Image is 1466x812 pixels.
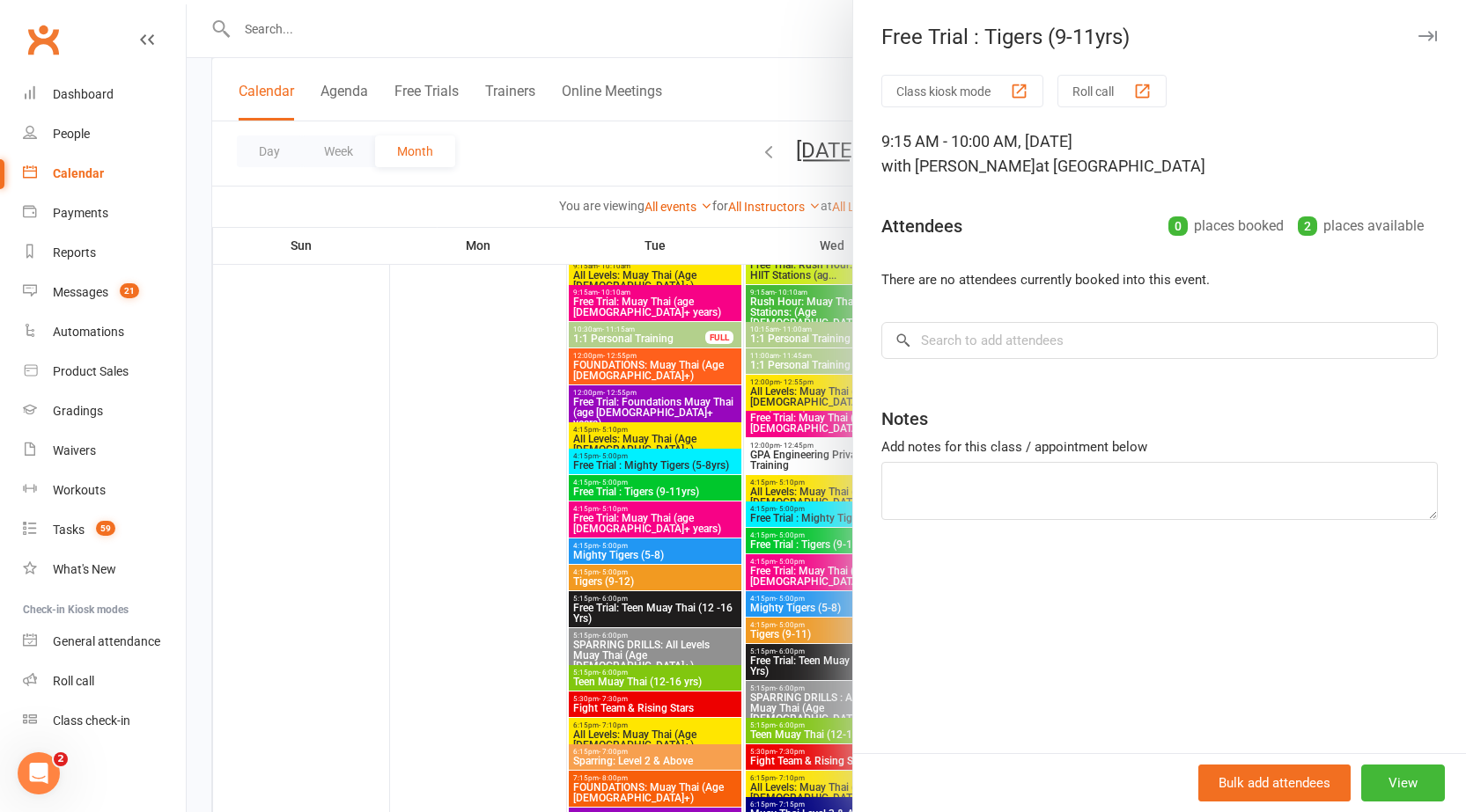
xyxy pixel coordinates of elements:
span: 59 [96,521,115,536]
a: People [23,114,186,154]
a: Reports [23,233,186,273]
a: Payments [23,194,186,233]
span: 21 [120,283,139,298]
div: Waivers [53,443,96,457]
a: Product Sales [23,352,186,391]
div: Roll call [53,674,94,688]
div: Add notes for this class / appointment below [881,436,1438,457]
a: Workouts [23,471,186,510]
a: What's New [23,550,186,589]
a: Tasks 59 [23,510,186,550]
div: places booked [1168,214,1284,238]
div: Class check-in [53,713,130,728]
span: 2 [54,752,68,766]
div: Dashboard [53,87,114,101]
div: Product Sales [53,364,129,378]
span: at [GEOGRAPHIC_DATA] [1035,157,1205,175]
div: Automations [53,325,124,339]
a: Clubworx [21,18,65,62]
div: Messages [53,285,108,299]
div: 0 [1168,216,1188,236]
span: with [PERSON_NAME] [881,157,1035,175]
div: Reports [53,245,96,260]
a: Messages 21 [23,273,186,312]
a: Calendar [23,154,186,194]
input: Search to add attendees [881,322,1438,359]
iframe: Intercom live chat [18,752,60,794]
div: Workouts [53,483,106,497]
div: Gradings [53,404,103,418]
a: Gradings [23,391,186,431]
button: Class kiosk mode [881,75,1043,107]
a: Dashboard [23,75,186,114]
a: Class kiosk mode [23,701,186,741]
div: Calendar [53,166,104,180]
div: 2 [1298,216,1317,236]
a: Waivers [23,431,186,471]
a: General attendance kiosk mode [23,622,186,662]
div: Attendees [881,214,962,238]
div: places available [1298,214,1424,238]
div: Tasks [53,523,85,537]
div: Payments [53,206,108,220]
div: People [53,127,90,141]
button: View [1361,764,1445,801]
li: There are no attendees currently booked into this event. [881,269,1438,290]
a: Automations [23,312,186,352]
a: Roll call [23,662,186,701]
button: Bulk add attendees [1198,764,1351,801]
div: 9:15 AM - 10:00 AM, [DATE] [881,129,1438,179]
div: Free Trial : Tigers (9-11yrs) [853,25,1466,49]
div: General attendance [53,634,160,648]
div: Notes [881,406,928,431]
div: What's New [53,562,116,576]
button: Roll call [1057,75,1167,107]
